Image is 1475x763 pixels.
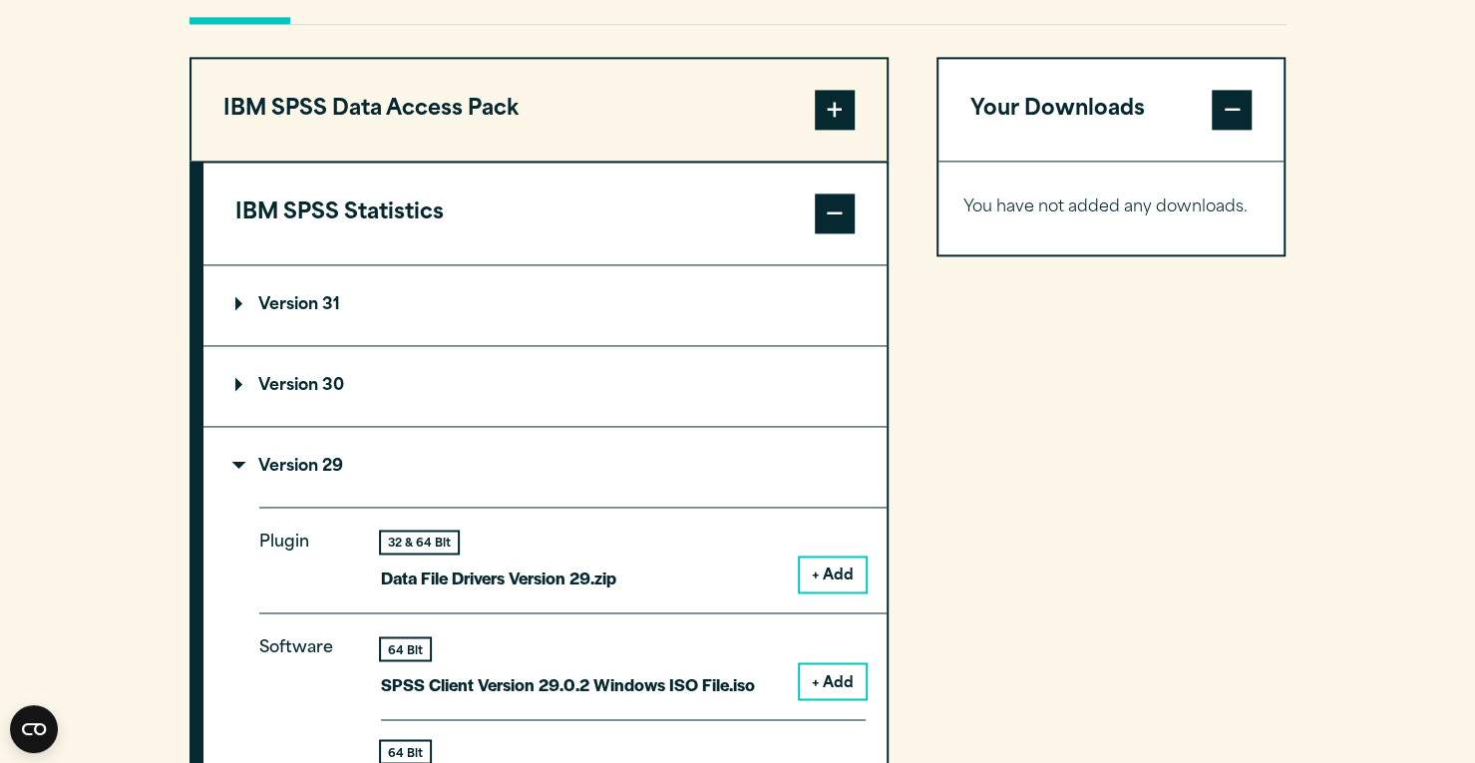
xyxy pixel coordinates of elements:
div: Your Downloads [938,161,1285,254]
button: Open CMP widget [10,705,58,753]
button: Your Downloads [938,59,1285,161]
button: IBM SPSS Data Access Pack [191,59,887,161]
p: You have not added any downloads. [963,193,1260,222]
p: Version 30 [235,378,344,394]
summary: Version 31 [203,265,887,345]
div: 64 Bit [381,741,430,762]
summary: Version 29 [203,427,887,507]
button: + Add [800,664,866,698]
summary: Version 30 [203,346,887,426]
button: IBM SPSS Statistics [203,163,887,264]
p: SPSS Client Version 29.0.2 Windows ISO File.iso [381,669,755,698]
button: + Add [800,558,866,591]
p: Data File Drivers Version 29.zip [381,564,616,592]
div: 64 Bit [381,638,430,659]
p: Plugin [259,529,349,576]
p: Version 29 [235,459,343,475]
div: 32 & 64 Bit [381,532,458,553]
p: Version 31 [235,297,340,313]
